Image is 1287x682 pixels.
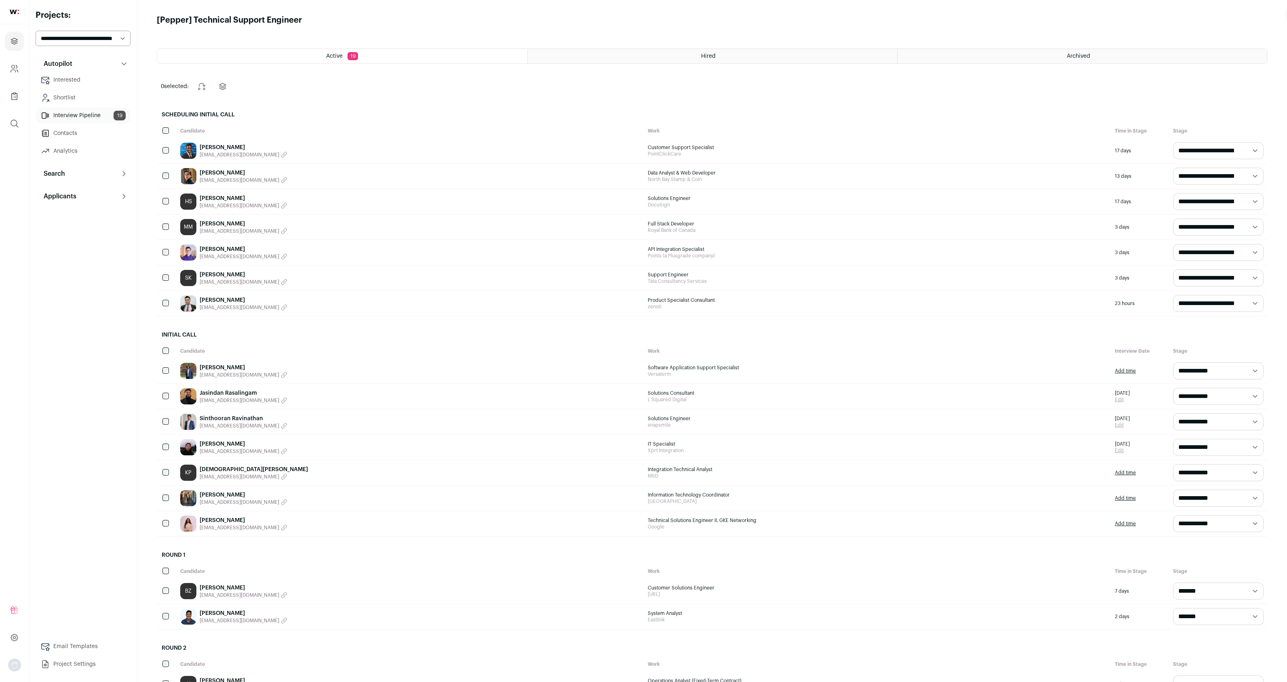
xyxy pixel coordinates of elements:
[1169,564,1268,579] div: Stage
[36,166,131,182] button: Search
[648,390,1107,396] span: Solutions Consultant
[648,221,1107,227] span: Full Stack Developer
[1111,189,1169,214] div: 17 days
[200,448,287,455] button: [EMAIL_ADDRESS][DOMAIN_NAME]
[200,169,287,177] a: [PERSON_NAME]
[200,524,287,531] button: [EMAIL_ADDRESS][DOMAIN_NAME]
[200,228,279,234] span: [EMAIL_ADDRESS][DOMAIN_NAME]
[648,492,1107,498] span: Information Technology Coordinator
[200,423,279,429] span: [EMAIL_ADDRESS][DOMAIN_NAME]
[200,152,287,158] button: [EMAIL_ADDRESS][DOMAIN_NAME]
[157,106,1268,124] h2: Scheduling Initial Call
[200,397,279,404] span: [EMAIL_ADDRESS][DOMAIN_NAME]
[36,188,131,204] button: Applicants
[648,441,1107,447] span: IT Specialist
[648,297,1107,303] span: Product Specialist Consultant
[648,144,1107,151] span: Customer Support Specialist
[200,304,279,311] span: [EMAIL_ADDRESS][DOMAIN_NAME]
[1111,164,1169,189] div: 13 days
[200,474,308,480] button: [EMAIL_ADDRESS][DOMAIN_NAME]
[200,152,279,158] span: [EMAIL_ADDRESS][DOMAIN_NAME]
[200,372,279,378] span: [EMAIL_ADDRESS][DOMAIN_NAME]
[200,372,287,378] button: [EMAIL_ADDRESS][DOMAIN_NAME]
[1111,265,1169,290] div: 3 days
[200,279,287,285] button: [EMAIL_ADDRESS][DOMAIN_NAME]
[8,659,21,671] button: Open dropdown
[1111,604,1169,629] div: 2 days
[10,10,19,14] img: wellfound-shorthand-0d5821cbd27db2630d0214b213865d53afaa358527fdda9d0ea32b1df1b89c2c.svg
[648,422,1107,428] span: snapsmile
[648,364,1107,371] span: Software Application Support Specialist
[161,82,189,91] span: selected:
[897,49,1267,63] a: Archived
[648,151,1107,157] span: PointClickCare
[200,415,287,423] a: Sinthooran Ravinathan
[648,447,1107,454] span: Xprt Integration
[701,53,716,59] span: Hired
[1111,564,1169,579] div: Time in Stage
[200,448,279,455] span: [EMAIL_ADDRESS][DOMAIN_NAME]
[200,220,287,228] a: [PERSON_NAME]
[36,10,131,21] h2: Projects:
[1111,240,1169,265] div: 3 days
[648,202,1107,208] span: DocuSign
[200,524,279,531] span: [EMAIL_ADDRESS][DOMAIN_NAME]
[200,177,287,183] button: [EMAIL_ADDRESS][DOMAIN_NAME]
[200,440,287,448] a: [PERSON_NAME]
[1115,447,1130,454] a: Edit
[114,111,126,120] span: 19
[180,414,196,430] img: fa95aca32fc0ae0abf9aaf48340d1971efd3fcb152f496778cb86192ca244752.jpg
[36,56,131,72] button: Autopilot
[528,49,897,63] a: Hired
[180,465,196,481] div: KP
[180,219,196,235] a: MM
[200,474,279,480] span: [EMAIL_ADDRESS][DOMAIN_NAME]
[176,657,644,671] div: Candidate
[1111,215,1169,240] div: 3 days
[648,517,1107,524] span: Technical Solutions Engineer II, GKE Networking
[5,59,24,78] a: Company and ATS Settings
[180,608,196,625] img: cc130a1fb37898ea5169390e28d833c13b9baefe9363cc58993a23c5757e22bb.jpg
[36,638,131,655] a: Email Templates
[1111,291,1169,316] div: 23 hours
[200,253,287,260] button: [EMAIL_ADDRESS][DOMAIN_NAME]
[200,279,279,285] span: [EMAIL_ADDRESS][DOMAIN_NAME]
[180,583,196,599] a: BZ
[644,344,1111,358] div: Work
[200,296,287,304] a: [PERSON_NAME]
[39,59,72,69] p: Autopilot
[1111,124,1169,138] div: Time in Stage
[1111,138,1169,163] div: 17 days
[648,415,1107,422] span: Solutions Engineer
[180,295,196,312] img: 2cb092a45f40c9499bbc49936eccf299045f61f6e0e3fc4d896115a345a857d3
[644,657,1111,671] div: Work
[648,278,1107,284] span: Tata Consultancy Services
[648,473,1107,479] span: MSD
[648,591,1107,598] span: [URL]
[200,202,287,209] button: [EMAIL_ADDRESS][DOMAIN_NAME]
[644,564,1111,579] div: Work
[1115,390,1130,396] span: [DATE]
[648,272,1107,278] span: Support Engineer
[36,143,131,159] a: Analytics
[180,143,196,159] img: 1e47d053bfa66a875b05c813c31ed26eb95396ae734f7f3e982b3c4a1b1a13d3.jpg
[648,195,1107,202] span: Solutions Engineer
[1115,422,1130,428] a: Edit
[157,326,1268,344] h2: Initial Call
[648,466,1107,473] span: Integration Technical Analyst
[648,498,1107,505] span: [GEOGRAPHIC_DATA]
[648,371,1107,377] span: Versaterm
[39,169,65,179] p: Search
[200,389,287,397] a: Jasindan Rasalingam
[648,227,1107,234] span: Royal Bank of Canada
[1115,469,1136,476] a: Add time
[1115,495,1136,501] a: Add time
[200,253,279,260] span: [EMAIL_ADDRESS][DOMAIN_NAME]
[180,388,196,404] img: 296cb4e39310899fb3307aae25bdbcaac80292b81df1d2fffcb4a74c8eb1b4b6.jpg
[180,270,196,286] div: SK
[200,364,287,372] a: [PERSON_NAME]
[36,656,131,672] a: Project Settings
[200,271,287,279] a: [PERSON_NAME]
[180,194,196,210] a: HS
